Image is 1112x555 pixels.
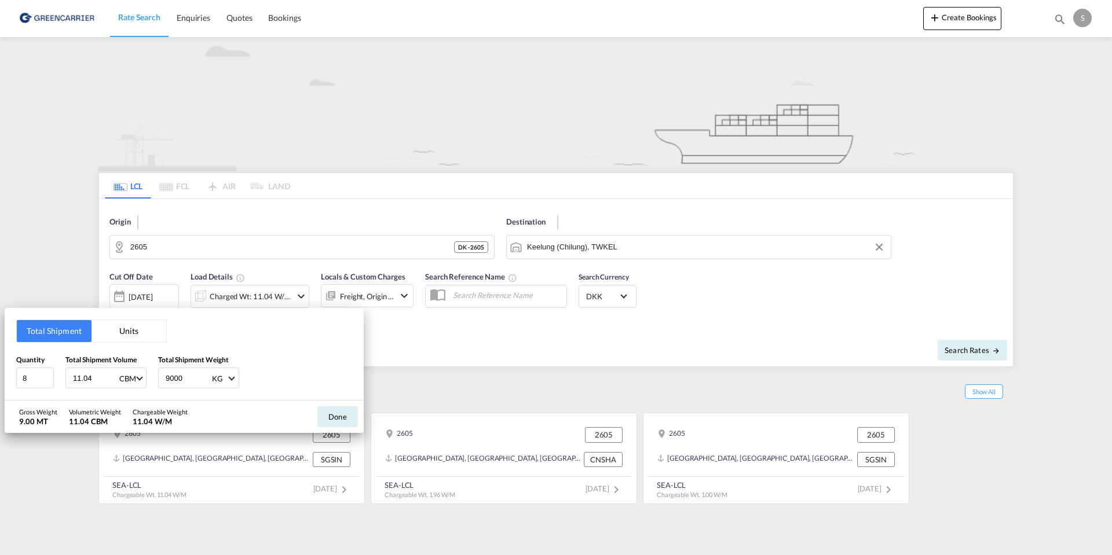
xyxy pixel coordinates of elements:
div: 11.04 CBM [69,416,121,427]
div: Volumetric Weight [69,407,121,416]
span: Total Shipment Weight [158,355,229,364]
div: KG [212,374,223,383]
input: Enter volume [72,368,118,388]
input: Enter weight [164,368,211,388]
div: Gross Weight [19,407,57,416]
button: Total Shipment [17,320,92,342]
button: Units [92,320,166,342]
div: Chargeable Weight [133,407,188,416]
span: Total Shipment Volume [65,355,137,364]
input: Qty [16,367,54,388]
div: 9.00 MT [19,416,57,427]
div: 11.04 W/M [133,416,188,427]
div: CBM [119,374,136,383]
span: Quantity [16,355,45,364]
button: Done [317,406,358,427]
